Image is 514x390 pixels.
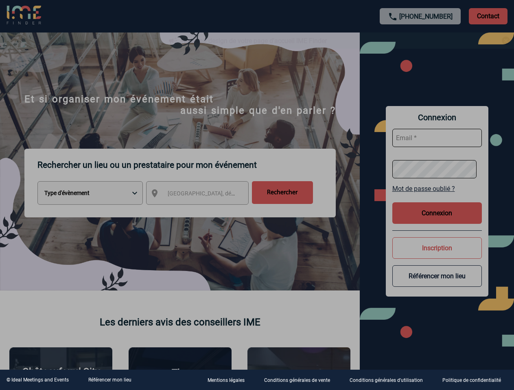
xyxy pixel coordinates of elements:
[7,377,69,383] div: © Ideal Meetings and Events
[88,377,131,383] a: Référencer mon lieu
[201,376,258,384] a: Mentions légales
[343,376,436,384] a: Conditions générales d'utilisation
[442,378,501,383] p: Politique de confidentialité
[208,378,245,383] p: Mentions légales
[436,376,514,384] a: Politique de confidentialité
[264,378,330,383] p: Conditions générales de vente
[350,378,423,383] p: Conditions générales d'utilisation
[258,376,343,384] a: Conditions générales de vente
